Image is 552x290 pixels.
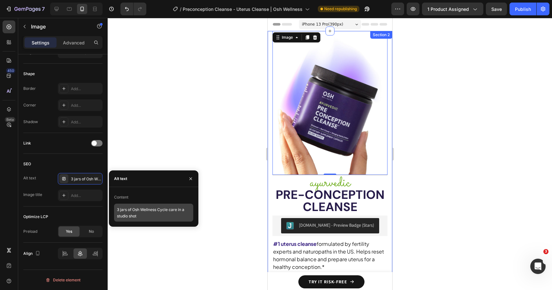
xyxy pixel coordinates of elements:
[114,194,128,200] div: Content
[23,275,103,285] button: Delete element
[427,6,469,12] span: 1 product assigned
[23,192,42,198] div: Image title
[31,23,85,30] p: Image
[324,6,357,12] span: Need republishing
[114,176,127,182] div: Alt text
[268,18,392,290] iframe: To enrich screen reader interactions, please activate Accessibility in Grammarly extension settings
[120,3,146,15] div: Undo/Redo
[23,229,37,234] div: Preload
[42,5,45,13] p: 7
[543,249,548,254] span: 3
[23,175,36,181] div: Alt text
[422,3,483,15] button: 1 product assigned
[3,3,48,15] button: 7
[71,176,101,182] div: 3 jars of Osh Wellness Cycle care in a studio shot
[23,214,48,220] div: Optimize LCP
[32,39,50,46] p: Settings
[5,117,15,122] div: Beta
[66,229,72,234] span: Yes
[71,193,101,199] div: Add...
[23,102,36,108] div: Corner
[491,6,502,12] span: Save
[89,229,94,234] span: No
[23,249,42,258] div: Align
[530,259,546,274] iframe: Intercom live chat
[63,39,85,46] p: Advanced
[23,86,36,91] div: Border
[180,6,181,12] span: /
[23,119,38,125] div: Shadow
[23,161,31,167] div: SEO
[71,119,101,125] div: Add...
[6,68,15,73] div: 450
[45,276,80,284] div: Delete element
[71,103,101,108] div: Add...
[510,3,536,15] button: Publish
[183,6,303,12] span: Preconception Cleanse - Uterus Cleanse | Osh Wellness
[23,71,35,77] div: Shape
[71,86,101,92] div: Add...
[515,6,531,12] div: Publish
[23,140,31,146] div: Link
[486,3,507,15] button: Save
